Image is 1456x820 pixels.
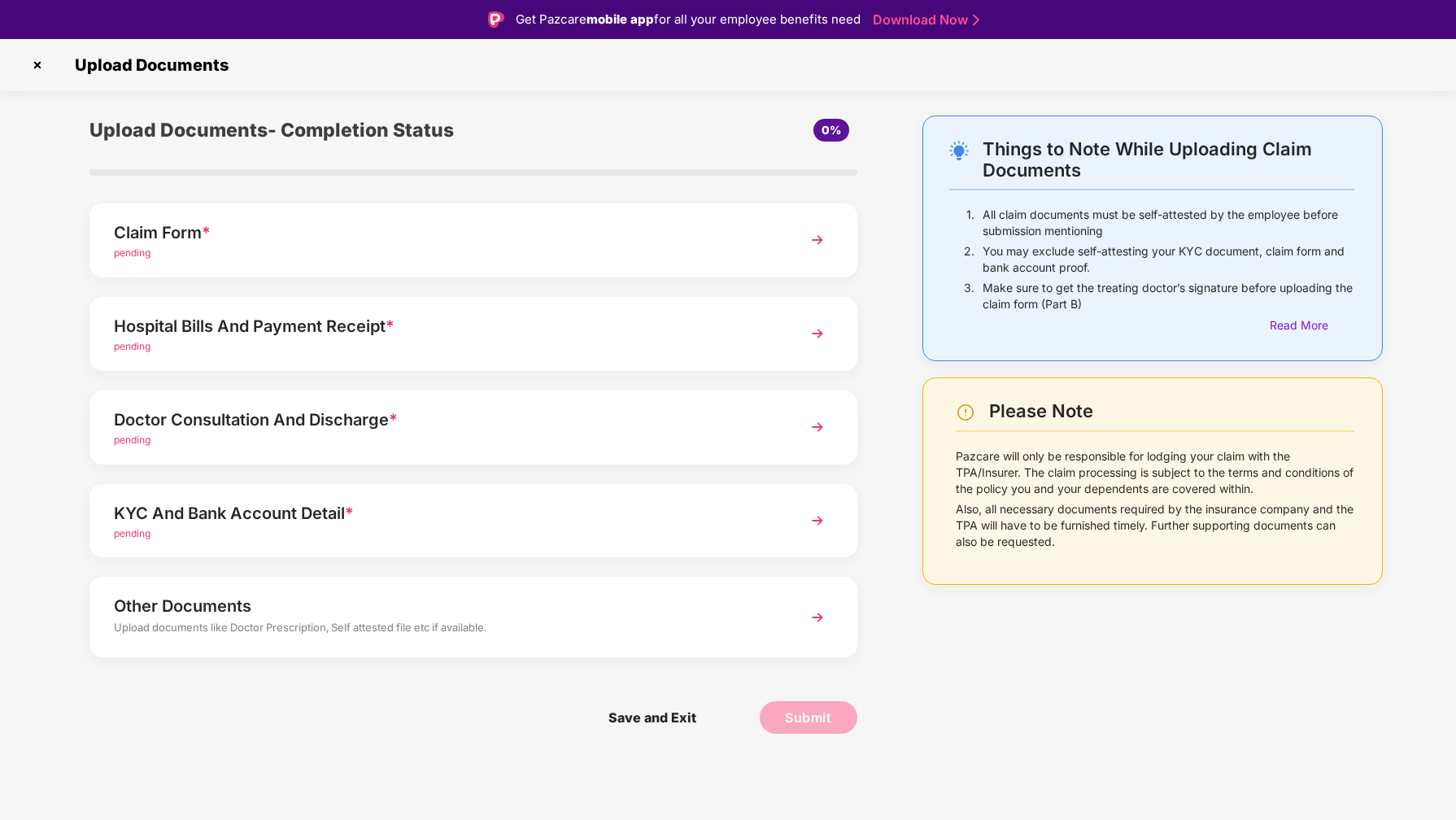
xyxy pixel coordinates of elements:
[114,593,773,619] div: Other Documents
[114,407,773,433] div: Doctor Consultation And Discharge
[24,52,50,78] img: svg+xml;base64,PHN2ZyBpZD0iQ3Jvc3MtMzJ4MzIiIHhtbG5zPSJodHRwOi8vd3d3LnczLm9yZy8yMDAwL3N2ZyIgd2lkdG...
[956,403,975,422] img: svg+xml;base64,PHN2ZyBpZD0iV2FybmluZ18tXzI0eDI0IiBkYXRhLW5hbWU9Ildhcm5pbmcgLSAyNHgyNCIgeG1sbnM9Im...
[114,527,150,539] span: pending
[803,412,832,442] img: svg+xml;base64,PHN2ZyBpZD0iTmV4dCIgeG1sbnM9Imh0dHA6Ly93d3cudzMub3JnLzIwMDAvc3ZnIiB3aWR0aD0iMzYiIG...
[114,500,773,526] div: KYC And Bank Account Detail
[803,225,832,255] img: svg+xml;base64,PHN2ZyBpZD0iTmV4dCIgeG1sbnM9Imh0dHA6Ly93d3cudzMub3JnLzIwMDAvc3ZnIiB3aWR0aD0iMzYiIG...
[114,619,773,640] div: Upload documents like Doctor Prescription, Self attested file etc if available.
[760,701,857,734] button: Submit
[803,603,832,632] img: svg+xml;base64,PHN2ZyBpZD0iTmV4dCIgeG1sbnM9Imh0dHA6Ly93d3cudzMub3JnLzIwMDAvc3ZnIiB3aWR0aD0iMzYiIG...
[114,246,150,259] span: pending
[114,313,773,339] div: Hospital Bills And Payment Receipt
[89,116,601,145] div: Upload Documents- Completion Status
[586,11,654,27] strong: mobile app
[989,400,1354,422] div: Please Note
[973,11,979,28] img: Stroke
[59,55,237,75] span: Upload Documents
[956,448,1354,497] p: Pazcare will only be responsible for lodging your claim with the TPA/Insurer. The claim processin...
[873,11,974,28] a: Download Now
[516,10,861,29] div: Get Pazcare for all your employee benefits need
[964,280,974,312] p: 3.
[956,501,1354,550] p: Also, all necessary documents required by the insurance company and the TPA will have to be furni...
[114,434,150,446] span: pending
[803,319,832,348] img: svg+xml;base64,PHN2ZyBpZD0iTmV4dCIgeG1sbnM9Imh0dHA6Ly93d3cudzMub3JnLzIwMDAvc3ZnIiB3aWR0aD0iMzYiIG...
[822,123,841,137] span: 0%
[964,243,974,276] p: 2.
[592,701,713,734] span: Save and Exit
[983,243,1354,276] p: You may exclude self-attesting your KYC document, claim form and bank account proof.
[488,11,504,28] img: Logo
[1270,316,1354,334] div: Read More
[983,138,1354,181] div: Things to Note While Uploading Claim Documents
[803,506,832,535] img: svg+xml;base64,PHN2ZyBpZD0iTmV4dCIgeG1sbnM9Imh0dHA6Ly93d3cudzMub3JnLzIwMDAvc3ZnIiB3aWR0aD0iMzYiIG...
[114,220,773,246] div: Claim Form
[983,280,1354,312] p: Make sure to get the treating doctor’s signature before uploading the claim form (Part B)
[949,141,969,160] img: svg+xml;base64,PHN2ZyB4bWxucz0iaHR0cDovL3d3dy53My5vcmcvMjAwMC9zdmciIHdpZHRoPSIyNC4wOTMiIGhlaWdodD...
[983,207,1354,239] p: All claim documents must be self-attested by the employee before submission mentioning
[966,207,974,239] p: 1.
[114,340,150,352] span: pending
